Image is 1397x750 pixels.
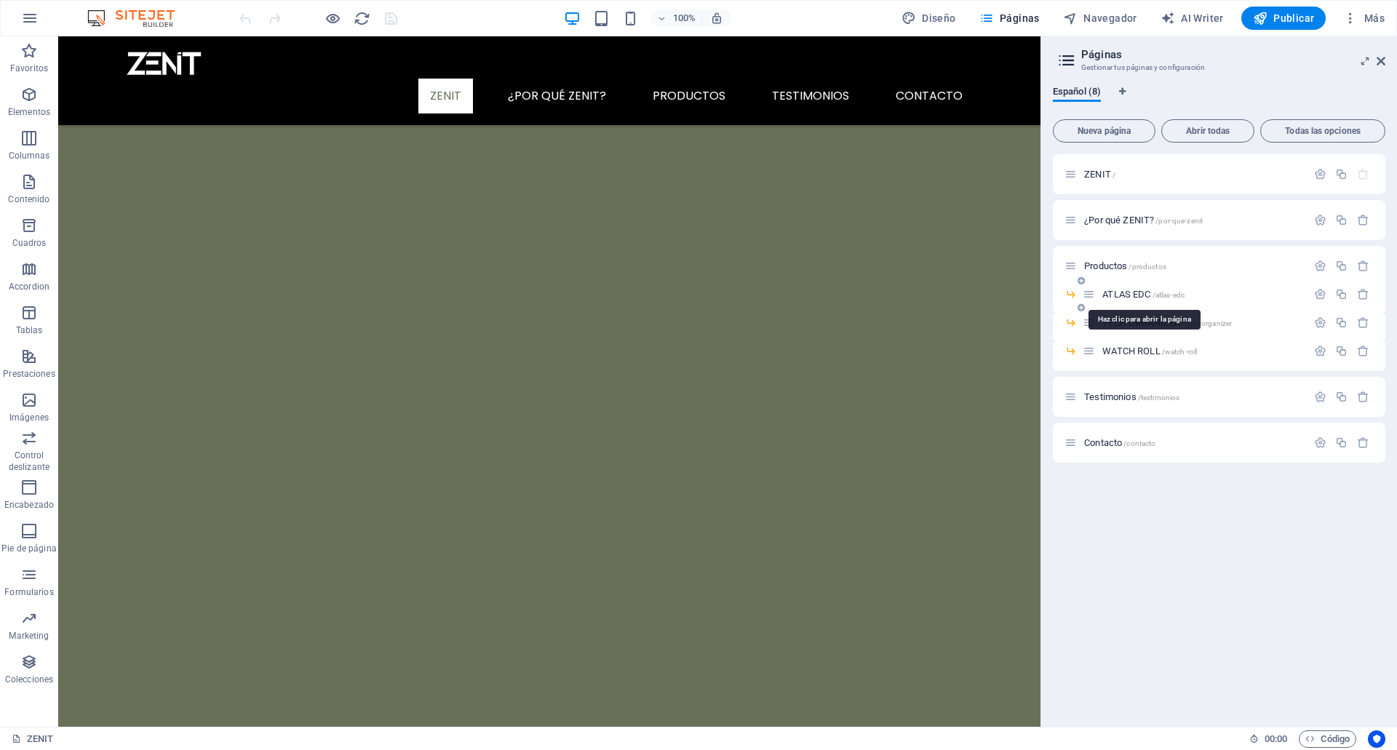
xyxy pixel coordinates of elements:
span: Haz clic para abrir la página [1084,437,1155,448]
span: Haz clic para abrir la página [1084,215,1203,226]
button: AI Writer [1155,7,1230,30]
button: Todas las opciones [1260,119,1385,143]
div: Eliminar [1357,316,1369,329]
p: Columnas [9,150,50,161]
button: Abrir todas [1161,119,1254,143]
div: Duplicar [1335,436,1348,449]
div: Eliminar [1357,391,1369,403]
p: Elementos [8,106,50,118]
div: Eliminar [1357,345,1369,357]
h6: Tiempo de la sesión [1249,730,1288,748]
span: ATLAS EDC [1102,289,1185,300]
div: Configuración [1314,288,1326,300]
p: Marketing [9,630,49,642]
div: Configuración [1314,436,1326,449]
p: Tablas [16,324,43,336]
span: /contacto [1123,439,1155,447]
span: /testimonios [1138,394,1180,402]
div: Eliminar [1357,436,1369,449]
p: Cuadros [12,237,47,249]
p: Imágenes [9,412,49,423]
span: Español (8) [1053,83,1101,103]
span: Haz clic para abrir la página [1084,169,1115,180]
span: Haz clic para abrir la página [1084,260,1166,271]
span: Páginas [979,11,1040,25]
div: Duplicar [1335,168,1348,180]
div: WATCH ROLL/watch-roll [1098,346,1307,356]
button: Usercentrics [1368,730,1385,748]
div: TECH ORGANIZER/tech-organizer [1098,318,1307,327]
div: Pestañas de idiomas [1053,86,1385,113]
div: Eliminar [1357,214,1369,226]
p: Encabezado [4,499,54,511]
span: 00 00 [1265,730,1287,748]
button: Publicar [1241,7,1326,30]
div: Duplicar [1335,260,1348,272]
iframe: To enrich screen reader interactions, please activate Accessibility in Grammarly extension settings [58,36,1040,727]
div: ATLAS EDC/atlas-edc [1098,290,1307,299]
button: Código [1299,730,1356,748]
div: Configuración [1314,345,1326,357]
p: Contenido [8,194,49,205]
button: Páginas [974,7,1046,30]
span: AI Writer [1161,11,1224,25]
span: /watch-roll [1162,348,1198,356]
div: La página principal no puede eliminarse [1357,168,1369,180]
div: Eliminar [1357,288,1369,300]
span: Navegador [1063,11,1137,25]
h2: Páginas [1081,48,1385,61]
span: Todas las opciones [1267,127,1379,135]
span: Haz clic para abrir la página [1102,317,1232,328]
p: Prestaciones [3,368,55,380]
div: Contacto/contacto [1080,438,1307,447]
div: Duplicar [1335,288,1348,300]
span: /atlas-edc [1153,291,1185,299]
p: Colecciones [5,674,53,685]
div: ¿Por qué ZENIT?/por-que-zenit [1080,215,1307,225]
span: / [1113,171,1115,179]
p: Favoritos [10,63,48,74]
div: Productos/productos [1080,261,1307,271]
span: Más [1343,11,1385,25]
button: Nueva página [1053,119,1155,143]
div: Configuración [1314,214,1326,226]
button: Navegador [1057,7,1143,30]
div: Configuración [1314,260,1326,272]
p: Pie de página [1,543,56,554]
div: Eliminar [1357,260,1369,272]
span: Haz clic para abrir la página [1084,391,1179,402]
span: : [1275,733,1277,744]
span: /por-que-zenit [1155,217,1203,225]
span: Abrir todas [1168,127,1248,135]
div: Configuración [1314,391,1326,403]
div: ZENIT/ [1080,169,1307,179]
div: Duplicar [1335,316,1348,329]
span: Nueva página [1059,127,1149,135]
div: Configuración [1314,316,1326,329]
span: Código [1305,730,1350,748]
p: Formularios [4,586,53,598]
a: Haz clic para cancelar la selección y doble clic para abrir páginas [12,730,54,748]
div: Configuración [1314,168,1326,180]
div: Duplicar [1335,214,1348,226]
span: Haz clic para abrir la página [1102,346,1197,356]
h3: Gestionar tus páginas y configuración [1081,61,1356,74]
p: Accordion [9,281,49,292]
div: Duplicar [1335,345,1348,357]
span: Publicar [1253,11,1315,25]
span: /tech-organizer [1182,319,1232,327]
div: Duplicar [1335,391,1348,403]
button: Más [1337,7,1390,30]
div: Testimonios/testimonios [1080,392,1307,402]
span: /productos [1129,263,1166,271]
